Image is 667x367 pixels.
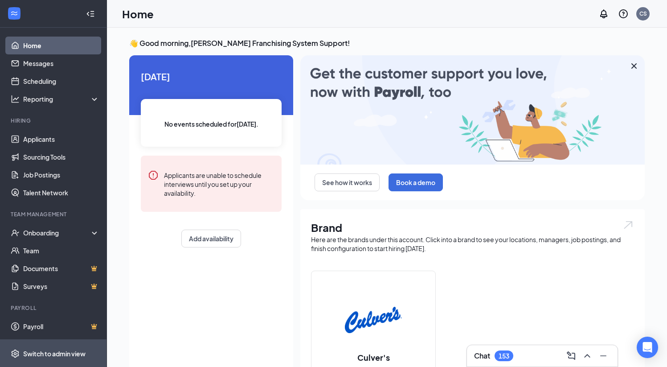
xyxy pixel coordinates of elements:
[23,166,99,184] a: Job Postings
[23,95,100,103] div: Reporting
[311,235,634,253] div: Here are the brands under this account. Click into a brand to see your locations, managers, job p...
[564,349,578,363] button: ComposeMessage
[11,349,20,358] svg: Settings
[622,220,634,230] img: open.6027fd2a22e1237b5b06.svg
[23,184,99,202] a: Talent Network
[11,210,98,218] div: Team Management
[582,351,593,361] svg: ChevronUp
[23,148,99,166] a: Sourcing Tools
[315,173,380,191] button: See how it works
[598,351,609,361] svg: Minimize
[639,10,647,17] div: CS
[10,9,19,18] svg: WorkstreamLogo
[141,70,282,83] span: [DATE]
[23,242,99,260] a: Team
[148,170,159,181] svg: Error
[129,38,645,48] h3: 👋 Good morning, [PERSON_NAME] Franchising System Support !
[499,352,509,360] div: 153
[345,291,402,348] img: Culver's
[23,349,86,358] div: Switch to admin view
[618,8,629,19] svg: QuestionInfo
[300,55,645,165] img: payroll-large.gif
[164,119,258,129] span: No events scheduled for [DATE] .
[181,230,241,247] button: Add availability
[11,304,98,312] div: Payroll
[637,337,658,358] div: Open Intercom Messenger
[566,351,577,361] svg: ComposeMessage
[23,54,99,72] a: Messages
[11,95,20,103] svg: Analysis
[23,72,99,90] a: Scheduling
[122,6,154,21] h1: Home
[596,349,610,363] button: Minimize
[580,349,594,363] button: ChevronUp
[598,8,609,19] svg: Notifications
[164,170,274,198] div: Applicants are unable to schedule interviews until you set up your availability.
[23,130,99,148] a: Applicants
[389,173,443,191] button: Book a demo
[23,277,99,295] a: SurveysCrown
[11,228,20,237] svg: UserCheck
[23,260,99,277] a: DocumentsCrown
[11,117,98,124] div: Hiring
[474,351,490,361] h3: Chat
[23,228,92,237] div: Onboarding
[23,318,99,335] a: PayrollCrown
[86,9,95,18] svg: Collapse
[311,220,634,235] h1: Brand
[629,61,639,71] svg: Cross
[348,352,399,363] h2: Culver's
[23,37,99,54] a: Home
